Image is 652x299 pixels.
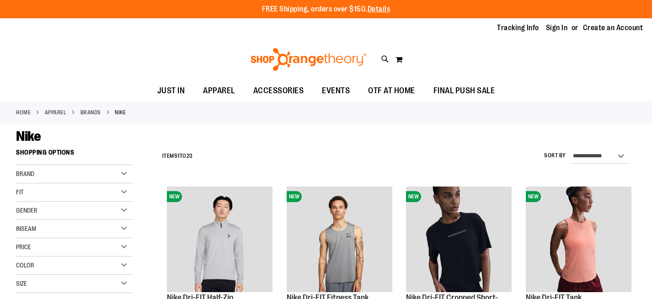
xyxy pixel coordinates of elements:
span: Nike [16,128,41,144]
img: Nike Dri-FIT Tank [526,187,631,292]
a: Details [368,5,390,13]
a: FINAL PUSH SALE [424,80,504,101]
span: Fit [16,188,24,196]
a: Home [16,108,31,117]
strong: Shopping Options [16,144,133,165]
span: Inseam [16,225,36,232]
span: OTF AT HOME [368,80,415,101]
a: APPAREL [194,80,244,101]
span: APPAREL [203,80,235,101]
a: Tracking Info [497,23,539,33]
a: ACCESSORIES [244,80,313,101]
h2: Items to [162,149,193,163]
a: JUST IN [148,80,194,101]
a: Create an Account [583,23,643,33]
span: JUST IN [157,80,185,101]
span: FINAL PUSH SALE [433,80,495,101]
span: Gender [16,207,37,214]
a: Nike Dri-FIT Fitness TankNEW [287,187,392,294]
a: Sign In [546,23,568,33]
p: FREE Shipping, orders over $150. [262,4,390,15]
a: EVENTS [313,80,359,101]
span: NEW [526,191,541,202]
span: NEW [167,191,182,202]
a: Nike Dri-FIT TankNEW [526,187,631,294]
span: ACCESSORIES [253,80,304,101]
span: Brand [16,170,34,177]
span: Price [16,243,31,251]
span: Color [16,262,34,269]
span: 1 [177,153,180,159]
a: Nike Dri-FIT Cropped Short-SleeveNEW [406,187,512,294]
label: Sort By [544,152,566,160]
span: EVENTS [322,80,350,101]
img: Nike Dri-FIT Cropped Short-Sleeve [406,187,512,292]
img: Nike Dri-FIT Fitness Tank [287,187,392,292]
span: 23 [187,153,193,159]
img: Nike Dri-FIT Half-Zip [167,187,273,292]
span: Size [16,280,27,287]
strong: Nike [115,108,126,117]
span: NEW [406,191,421,202]
a: BRANDS [80,108,101,117]
span: NEW [287,191,302,202]
a: APPAREL [45,108,67,117]
a: OTF AT HOME [359,80,424,101]
a: Nike Dri-FIT Half-ZipNEW [167,187,273,294]
img: Shop Orangetheory [249,48,368,71]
